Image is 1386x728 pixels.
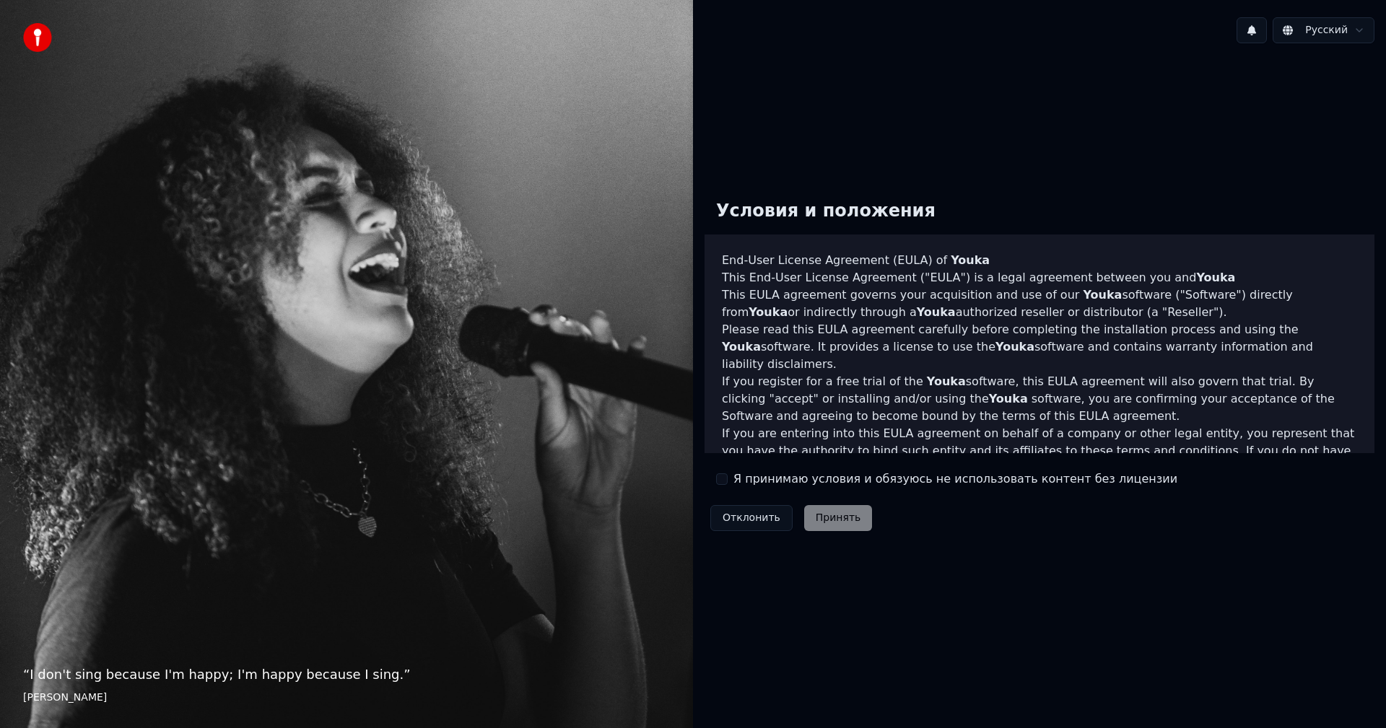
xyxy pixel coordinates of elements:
[722,340,761,354] span: Youka
[749,305,788,319] span: Youka
[23,690,670,705] footer: [PERSON_NAME]
[722,425,1357,494] p: If you are entering into this EULA agreement on behalf of a company or other legal entity, you re...
[722,321,1357,373] p: Please read this EULA agreement carefully before completing the installation process and using th...
[733,470,1177,488] label: Я принимаю условия и обязуюсь не использовать контент без лицензии
[1196,271,1235,284] span: Youka
[722,373,1357,425] p: If you register for a free trial of the software, this EULA agreement will also govern that trial...
[23,665,670,685] p: “ I don't sing because I'm happy; I'm happy because I sing. ”
[989,392,1028,405] span: Youka
[722,252,1357,269] h3: End-User License Agreement (EULA) of
[705,188,947,234] div: Условия и положения
[995,340,1034,354] span: Youka
[1083,288,1122,302] span: Youka
[722,286,1357,321] p: This EULA agreement governs your acquisition and use of our software ("Software") directly from o...
[927,374,966,388] span: Youka
[722,269,1357,286] p: This End-User License Agreement ("EULA") is a legal agreement between you and
[951,253,990,267] span: Youka
[917,305,956,319] span: Youka
[710,505,793,531] button: Отклонить
[23,23,52,52] img: youka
